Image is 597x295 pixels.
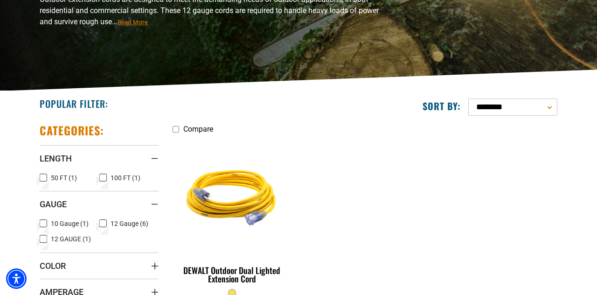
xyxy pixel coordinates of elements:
[40,191,159,217] summary: Gauge
[40,145,159,171] summary: Length
[173,266,292,283] div: DEWALT Outdoor Dual Lighted Extension Cord
[51,175,77,181] span: 50 FT (1)
[111,220,148,227] span: 12 Gauge (6)
[6,268,27,289] div: Accessibility Menu
[51,220,89,227] span: 10 Gauge (1)
[40,153,72,164] span: Length
[173,138,292,288] a: DEWALT Outdoor Dual Lighted Extension Cord DEWALT Outdoor Dual Lighted Extension Cord
[174,143,291,250] img: DEWALT Outdoor Dual Lighted Extension Cord
[40,260,66,271] span: Color
[111,175,140,181] span: 100 FT (1)
[40,98,108,110] h2: Popular Filter:
[423,100,461,112] label: Sort by:
[40,253,159,279] summary: Color
[51,236,91,242] span: 12 GAUGE (1)
[183,125,213,133] span: Compare
[40,199,67,210] span: Gauge
[118,19,148,26] span: Read More
[40,123,104,138] h2: Categories:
